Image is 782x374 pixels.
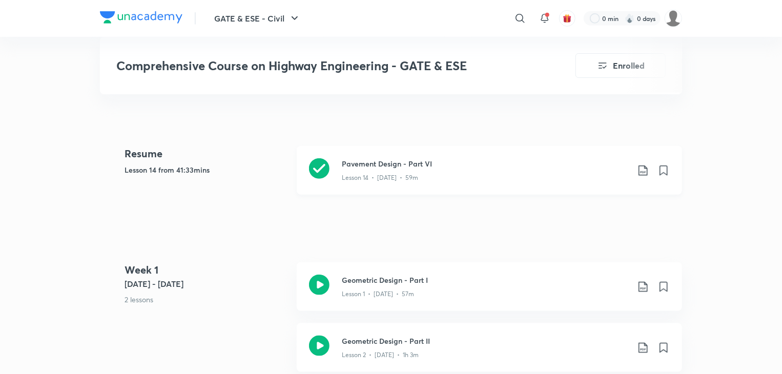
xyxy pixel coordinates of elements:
[342,158,629,169] h3: Pavement Design - Part VI
[125,164,289,175] h5: Lesson 14 from 41:33mins
[125,262,289,278] h4: Week 1
[100,11,182,24] img: Company Logo
[575,53,666,78] button: Enrolled
[625,13,635,24] img: streak
[100,11,182,26] a: Company Logo
[342,350,419,360] p: Lesson 2 • [DATE] • 1h 3m
[208,8,307,29] button: GATE & ESE - Civil
[116,58,518,73] h3: Comprehensive Course on Highway Engineering - GATE & ESE
[342,275,629,285] h3: Geometric Design - Part I
[342,336,629,346] h3: Geometric Design - Part II
[342,173,418,182] p: Lesson 14 • [DATE] • 59m
[665,10,682,27] img: Ashutosh Singh
[559,10,575,27] button: avatar
[297,262,682,323] a: Geometric Design - Part ILesson 1 • [DATE] • 57m
[125,278,289,290] h5: [DATE] - [DATE]
[125,146,289,161] h4: Resume
[297,146,682,207] a: Pavement Design - Part VILesson 14 • [DATE] • 59m
[563,14,572,23] img: avatar
[342,289,414,299] p: Lesson 1 • [DATE] • 57m
[125,294,289,305] p: 2 lessons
